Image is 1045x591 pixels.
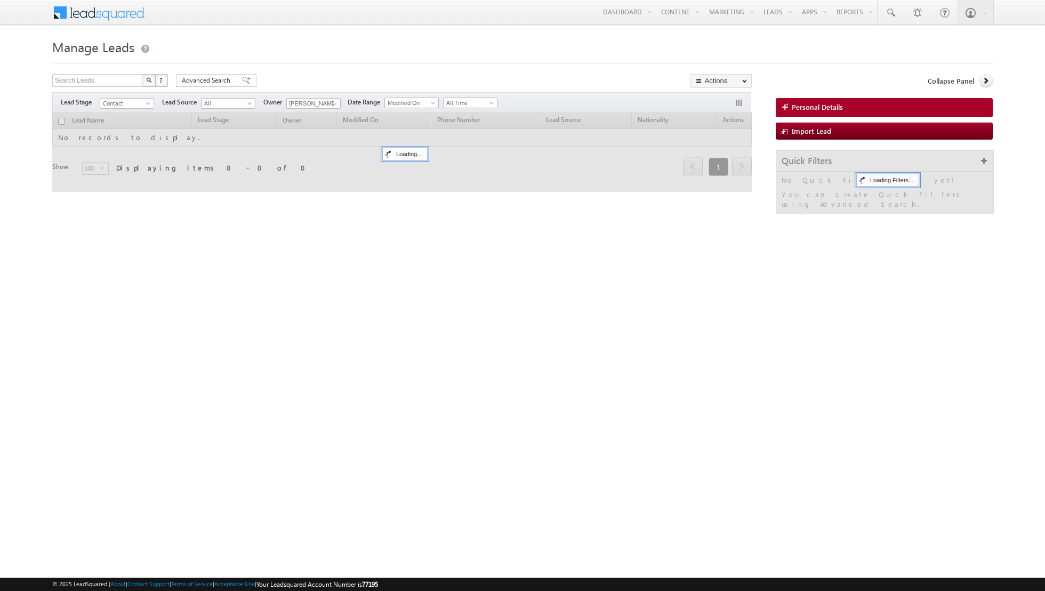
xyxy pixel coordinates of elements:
[792,102,843,112] span: Personal Details
[127,580,170,587] a: Contact Support
[155,74,168,87] button: ?
[385,98,436,108] span: Modified On
[100,99,151,108] span: Contact
[256,580,378,588] span: Your Leadsquared Account Number is
[214,580,255,587] a: Acceptable Use
[348,98,384,107] span: Date Range
[690,74,752,87] button: Actions
[162,98,201,107] span: Lead Source
[443,98,497,108] a: All Time
[100,98,154,109] a: Contact
[776,98,993,117] a: Personal Details
[286,98,341,109] input: Type to Search
[146,77,151,83] img: Search
[52,579,378,589] span: © 2025 LeadSquared | | | | |
[382,148,428,160] div: Loading...
[792,126,831,135] span: Import Lead
[61,98,100,107] span: Lead Stage
[326,99,340,109] a: Show All Items
[856,174,919,187] div: Loading Filters...
[182,76,234,85] span: Advanced Search
[52,38,134,55] span: Manage Leads
[444,98,494,108] span: All Time
[362,580,378,588] span: 77195
[263,98,286,107] span: Owner
[928,76,974,86] span: Collapse Panel
[202,99,252,108] span: All
[201,98,255,109] a: All
[110,580,126,587] a: About
[384,98,439,108] a: Modified On
[159,76,164,85] span: ?
[171,580,213,587] a: Terms of Service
